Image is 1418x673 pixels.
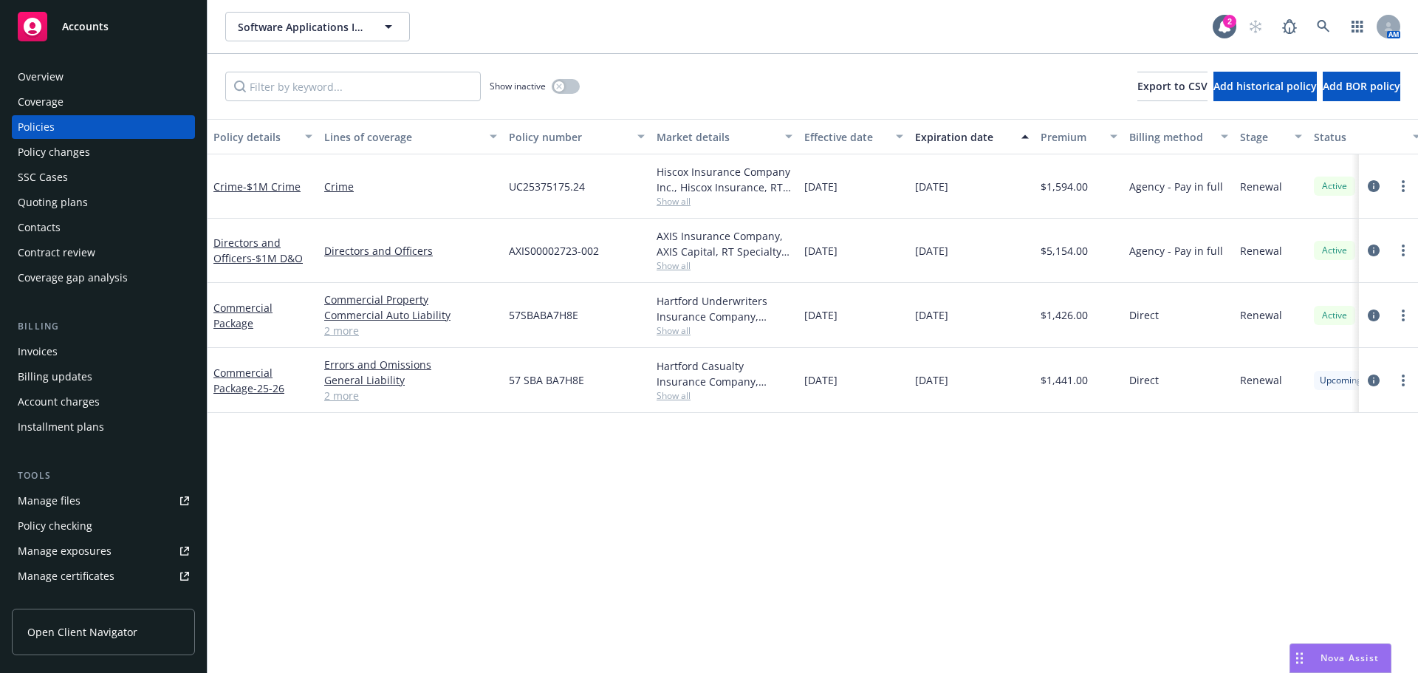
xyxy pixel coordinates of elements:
[657,324,792,337] span: Show all
[1129,372,1159,388] span: Direct
[915,243,948,259] span: [DATE]
[18,216,61,239] div: Contacts
[657,228,792,259] div: AXIS Insurance Company, AXIS Capital, RT Specialty Insurance Services, LLC (RSG Specialty, LLC)
[1041,372,1088,388] span: $1,441.00
[1275,12,1304,41] a: Report a Bug
[12,590,195,613] a: Manage claims
[18,241,95,264] div: Contract review
[1041,307,1088,323] span: $1,426.00
[657,389,792,402] span: Show all
[798,119,909,154] button: Effective date
[657,164,792,195] div: Hiscox Insurance Company Inc., Hiscox Insurance, RT Specialty Insurance Services, LLC (RSG Specia...
[1123,119,1234,154] button: Billing method
[12,319,195,334] div: Billing
[804,179,838,194] span: [DATE]
[1323,72,1400,101] button: Add BOR policy
[1394,242,1412,259] a: more
[318,119,503,154] button: Lines of coverage
[18,390,100,414] div: Account charges
[1394,177,1412,195] a: more
[1394,307,1412,324] a: more
[12,115,195,139] a: Policies
[12,390,195,414] a: Account charges
[509,307,578,323] span: 57SBABA7H8E
[1290,644,1309,672] div: Drag to move
[18,191,88,214] div: Quoting plans
[509,129,628,145] div: Policy number
[324,243,497,259] a: Directors and Officers
[324,388,497,403] a: 2 more
[1309,12,1338,41] a: Search
[915,372,948,388] span: [DATE]
[1241,12,1270,41] a: Start snowing
[804,129,887,145] div: Effective date
[1320,309,1349,322] span: Active
[18,365,92,389] div: Billing updates
[1365,307,1383,324] a: circleInformation
[324,323,497,338] a: 2 more
[18,489,81,513] div: Manage files
[12,266,195,290] a: Coverage gap analysis
[503,119,651,154] button: Policy number
[213,301,273,330] a: Commercial Package
[509,372,584,388] span: 57 SBA BA7H8E
[18,340,58,363] div: Invoices
[225,12,410,41] button: Software Applications Incorporated
[1314,129,1404,145] div: Status
[804,372,838,388] span: [DATE]
[1129,243,1223,259] span: Agency - Pay in full
[225,72,481,101] input: Filter by keyword...
[1041,243,1088,259] span: $5,154.00
[18,266,128,290] div: Coverage gap analysis
[1129,129,1212,145] div: Billing method
[12,489,195,513] a: Manage files
[253,381,284,395] span: - 25-26
[18,590,92,613] div: Manage claims
[651,119,798,154] button: Market details
[18,539,112,563] div: Manage exposures
[324,307,497,323] a: Commercial Auto Liability
[213,366,284,395] a: Commercial Package
[1289,643,1391,673] button: Nova Assist
[1240,372,1282,388] span: Renewal
[12,241,195,264] a: Contract review
[1320,180,1349,193] span: Active
[18,165,68,189] div: SSC Cases
[1365,372,1383,389] a: circleInformation
[18,65,64,89] div: Overview
[1343,12,1372,41] a: Switch app
[324,179,497,194] a: Crime
[324,292,497,307] a: Commercial Property
[208,119,318,154] button: Policy details
[490,80,546,92] span: Show inactive
[324,129,481,145] div: Lines of coverage
[1240,243,1282,259] span: Renewal
[1041,129,1101,145] div: Premium
[1394,372,1412,389] a: more
[12,191,195,214] a: Quoting plans
[12,539,195,563] a: Manage exposures
[509,243,599,259] span: AXIS00002723-002
[657,129,776,145] div: Market details
[18,514,92,538] div: Policy checking
[12,415,195,439] a: Installment plans
[238,19,366,35] span: Software Applications Incorporated
[1320,244,1349,257] span: Active
[12,216,195,239] a: Contacts
[324,357,497,372] a: Errors and Omissions
[12,90,195,114] a: Coverage
[12,468,195,483] div: Tools
[804,243,838,259] span: [DATE]
[18,564,114,588] div: Manage certificates
[12,140,195,164] a: Policy changes
[252,251,303,265] span: - $1M D&O
[18,90,64,114] div: Coverage
[657,293,792,324] div: Hartford Underwriters Insurance Company, Hartford Insurance Group
[1137,72,1208,101] button: Export to CSV
[18,415,104,439] div: Installment plans
[1365,242,1383,259] a: circleInformation
[1137,79,1208,93] span: Export to CSV
[12,165,195,189] a: SSC Cases
[18,115,55,139] div: Policies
